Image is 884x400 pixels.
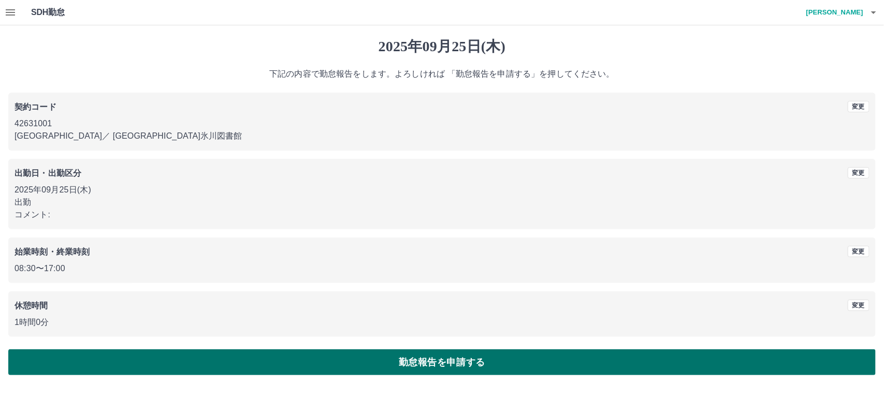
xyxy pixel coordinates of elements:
[15,184,869,196] p: 2025年09月25日(木)
[8,68,876,80] p: 下記の内容で勤怠報告をします。よろしければ 「勤怠報告を申請する」を押してください。
[15,262,869,275] p: 08:30 〜 17:00
[15,316,869,329] p: 1時間0分
[15,102,56,111] b: 契約コード
[848,300,869,311] button: 変更
[15,247,90,256] b: 始業時刻・終業時刻
[8,38,876,55] h1: 2025年09月25日(木)
[848,167,869,179] button: 変更
[848,101,869,112] button: 変更
[8,349,876,375] button: 勤怠報告を申請する
[15,117,869,130] p: 42631001
[15,209,869,221] p: コメント:
[15,196,869,209] p: 出勤
[15,301,48,310] b: 休憩時間
[15,130,869,142] p: [GEOGRAPHIC_DATA] ／ [GEOGRAPHIC_DATA]氷川図書館
[15,169,81,177] b: 出勤日・出勤区分
[848,246,869,257] button: 変更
